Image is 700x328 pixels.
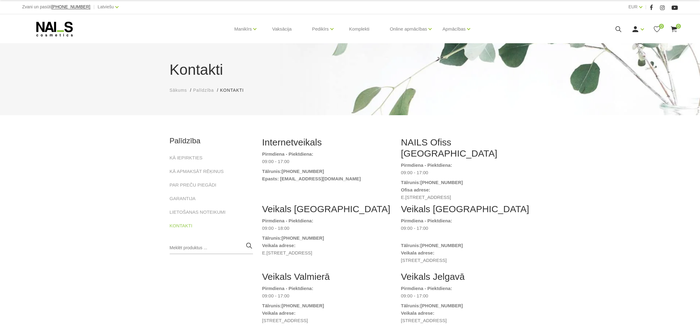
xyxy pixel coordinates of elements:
strong: Tālrunis: [262,235,282,241]
a: [PHONE_NUMBER] [420,242,463,249]
dd: 09:00 - 18:00 [262,225,392,232]
dd: 09:00 - 17:00 [401,225,531,239]
a: [PHONE_NUMBER] [420,302,463,309]
a: KĀ APMAKSĀT RĒĶINUS [170,168,224,175]
h2: Palīdzība [170,137,253,145]
a: Sākums [170,87,187,94]
strong: Tālrunis: [262,303,282,308]
a: Palīdzība [193,87,214,94]
span: | [645,3,647,11]
dd: [STREET_ADDRESS] [401,257,531,264]
dd: 09:00 - 17:00 [401,292,531,300]
a: [PHONE_NUMBER] [282,168,324,175]
h2: Veikals Jelgavā [401,271,531,282]
strong: Veikala adrese: [262,310,296,316]
a: KONTAKTI [170,222,193,229]
strong: Tālrunis: [401,243,420,248]
a: LIETOŠANAS NOTEIKUMI [170,208,226,216]
strong: Pirmdiena - Piektdiena: [401,286,452,291]
h2: Veikals [GEOGRAPHIC_DATA] [262,204,392,215]
a: Pedikīrs [312,17,329,41]
dd: 09:00 - 17:00 [262,158,392,165]
dd: 09:00 - 17:00 [401,169,531,176]
dd: E.[STREET_ADDRESS] [262,249,392,257]
strong: Pirmdiena - Piektdiena: [262,218,313,223]
span: 0 [659,24,664,29]
strong: Tālrunis [262,169,280,174]
a: Online apmācības [390,17,427,41]
dd: [STREET_ADDRESS] [262,317,392,324]
a: 0 [670,25,678,33]
strong: Pirmdiena - Piektdiena: [401,162,452,168]
dd: [STREET_ADDRESS] [401,317,531,324]
span: [PHONE_NUMBER] [52,4,90,9]
a: [PHONE_NUMBER] [282,302,324,309]
a: Manikīrs [234,17,252,41]
input: Meklēt produktus ... [170,242,253,254]
dd: 09:00 - 17:00 [262,292,392,300]
a: Vaksācija [267,14,296,44]
h2: Veikals Valmierā [262,271,392,282]
a: [PHONE_NUMBER] [282,234,324,242]
h2: NAILS Ofiss [GEOGRAPHIC_DATA] [401,137,531,159]
span: 0 [676,24,681,29]
h2: Veikals [GEOGRAPHIC_DATA] [401,204,531,215]
strong: Ofisa adrese: [401,187,430,192]
strong: Tālrunis: [401,303,420,308]
span: Sākums [170,88,187,93]
h2: Internetveikals [262,137,392,148]
a: KĀ IEPIRKTIES [170,154,203,162]
a: EUR [628,3,638,11]
li: Kontakti [220,87,250,94]
a: PAR PREČU PIEGĀDI [170,181,216,189]
a: Apmācības [442,17,466,41]
h1: Kontakti [170,59,531,81]
strong: Veikala adrese: [401,310,434,316]
strong: Pirmdiena - Piektdiena: [262,151,313,157]
strong: Veikala adrese: [262,243,296,248]
a: GARANTIJA [170,195,196,202]
strong: : [280,169,282,174]
dd: E.[STREET_ADDRESS] [401,194,531,201]
strong: Veikala adrese: [401,250,434,255]
a: Latviešu [98,3,114,11]
a: Komplekti [344,14,375,44]
a: [PHONE_NUMBER] [420,179,463,186]
span: | [93,3,95,11]
a: [PHONE_NUMBER] [52,5,90,9]
span: Palīdzība [193,88,214,93]
strong: Pirmdiena - Piektdiena: [262,286,313,291]
strong: Pirmdiena - Piektdiena: [401,218,452,223]
a: 0 [653,25,661,33]
strong: Tālrunis: [401,180,420,185]
div: Zvani un pasūti [22,3,90,11]
strong: Epasts: [EMAIL_ADDRESS][DOMAIN_NAME] [262,176,361,181]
